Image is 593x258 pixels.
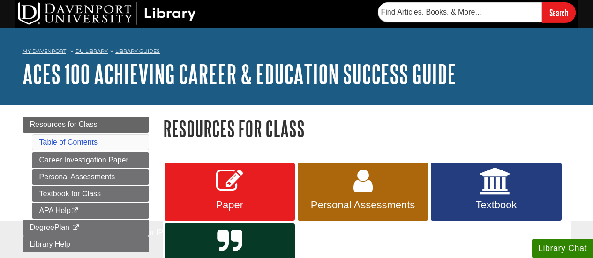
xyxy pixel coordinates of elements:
[431,163,561,221] a: Textbook
[23,117,149,133] a: Resources for Class
[39,138,98,146] a: Table of Contents
[18,2,196,25] img: DU Library
[23,45,571,60] nav: breadcrumb
[378,2,576,22] form: Searches DU Library's articles, books, and more
[32,169,149,185] a: Personal Assessments
[30,223,70,231] span: DegreePlan
[23,47,66,55] a: My Davenport
[298,163,428,221] a: Personal Assessments
[305,199,421,211] span: Personal Assessments
[163,117,571,140] h1: Resources for Class
[165,163,295,221] a: Paper
[30,240,70,248] span: Library Help
[32,186,149,202] a: Textbook for Class
[71,225,79,231] i: This link opens in a new window
[75,48,108,54] a: DU Library
[23,220,149,236] a: DegreePlan
[30,120,98,128] span: Resources for Class
[542,2,576,22] input: Search
[532,239,593,258] button: Library Chat
[378,2,542,22] input: Find Articles, Books, & More...
[115,48,160,54] a: Library Guides
[172,199,288,211] span: Paper
[32,152,149,168] a: Career Investigation Paper
[71,208,79,214] i: This link opens in a new window
[23,59,456,88] a: ACES 100 Achieving Career & Education Success Guide
[23,236,149,252] a: Library Help
[32,203,149,219] a: APA Help
[438,199,554,211] span: Textbook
